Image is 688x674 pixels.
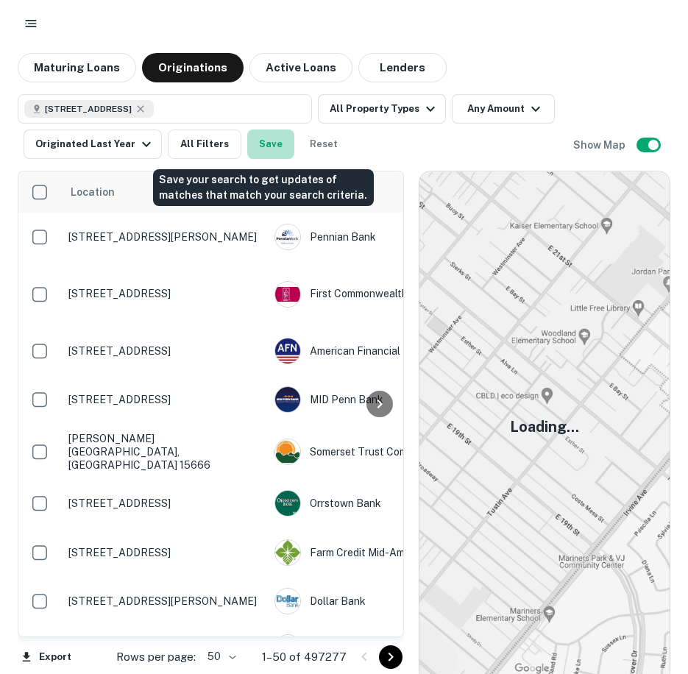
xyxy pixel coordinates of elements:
img: picture [275,589,300,614]
div: American Financial Network Inc. [274,338,495,364]
p: [STREET_ADDRESS][PERSON_NAME] [68,595,260,608]
span: [STREET_ADDRESS] [45,102,132,116]
p: [STREET_ADDRESS] [68,344,260,358]
div: MID Penn Bank [274,386,495,413]
button: Active Loans [249,53,352,82]
p: [STREET_ADDRESS] [68,546,260,559]
th: Location [61,171,267,213]
span: Location [70,183,134,201]
p: [STREET_ADDRESS] [68,497,260,510]
div: 50 [202,646,238,667]
img: picture [275,224,300,249]
p: [STREET_ADDRESS] [68,287,260,300]
button: Save your search to get updates of matches that match your search criteria. [247,130,294,159]
p: [STREET_ADDRESS] [68,393,260,406]
img: picture [275,540,300,565]
img: picture [275,282,300,307]
button: All Property Types [318,94,446,124]
img: picture [275,491,300,516]
button: Originations [142,53,244,82]
div: Somerset Trust Company [274,439,495,465]
div: Originated Last Year [35,135,155,153]
div: Dollar Bank [274,588,495,614]
button: Reset [300,130,347,159]
p: [STREET_ADDRESS][PERSON_NAME] [68,230,260,244]
iframe: Chat Widget [614,556,688,627]
p: 1–50 of 497277 [262,648,347,666]
button: Lenders [358,53,447,82]
img: picture [275,338,300,363]
h6: Show Map [573,137,628,153]
button: Any Amount [452,94,555,124]
button: Export [18,646,75,668]
p: Rows per page: [116,648,196,666]
button: All Filters [168,130,241,159]
div: First Commonwealth Bank [274,634,495,661]
button: Originated Last Year [24,130,162,159]
div: Farm Credit Mid-america [274,539,495,566]
img: picture [275,439,300,464]
div: Pennian Bank [274,224,495,250]
div: Orrstown Bank [274,490,495,517]
button: Go to next page [379,645,402,669]
button: [STREET_ADDRESS] [18,94,312,124]
button: Maturing Loans [18,53,136,82]
p: [PERSON_NAME] [GEOGRAPHIC_DATA], [GEOGRAPHIC_DATA] 15666 [68,432,260,472]
div: Save your search to get updates of matches that match your search criteria. [153,169,374,206]
img: picture [275,387,300,412]
img: picture [275,635,300,660]
h5: Loading... [510,416,579,438]
div: First Commonwealth Bank [274,281,495,308]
